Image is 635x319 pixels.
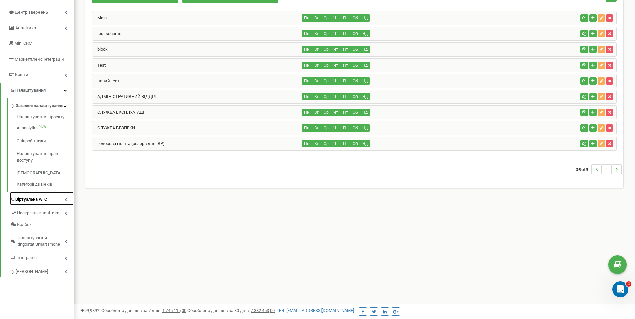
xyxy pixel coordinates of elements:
button: Сб [350,62,360,69]
button: Пт [340,14,350,22]
a: Категорії дзвінків [17,180,74,188]
nav: ... [576,157,622,181]
a: Голосова пошта (резерв для ІВР) [92,141,165,146]
button: Вт [311,77,321,85]
button: Пт [340,140,350,147]
button: Пн [302,14,312,22]
button: Вт [311,46,321,53]
a: Налаштування [1,83,74,98]
button: Чт [331,62,341,69]
span: Центр звернень [15,10,48,15]
a: Test [92,63,106,68]
button: Пт [340,124,350,132]
a: [PERSON_NAME] [10,264,74,278]
span: Аналiтика [15,25,36,30]
button: Пт [340,93,350,100]
button: Чт [331,30,341,37]
button: Пн [302,62,312,69]
button: Сб [350,140,360,147]
button: Нд [360,93,370,100]
button: Ср [321,30,331,37]
a: СЛУЖБА ЕКСПЛУАТАЦІЇ [92,110,146,115]
a: Інтеграція [10,250,74,264]
a: AI analyticsNEW [17,122,74,135]
button: Нд [360,30,370,37]
button: Ср [321,109,331,116]
span: Налаштування [15,88,46,93]
button: Ср [321,46,331,53]
button: Вт [311,14,321,22]
a: [DEMOGRAPHIC_DATA] [17,167,74,180]
span: 4 [626,281,631,287]
a: test scheme [92,31,121,36]
iframe: Intercom live chat [612,281,628,297]
span: Інтеграція [16,255,37,261]
span: 0-9 9 [576,164,591,174]
button: Нд [360,124,370,132]
span: Колбек [17,222,32,228]
span: Налаштування Ringostat Smart Phone [16,235,65,247]
a: Співробітники [17,135,74,148]
button: Ср [321,93,331,100]
button: Ср [321,62,331,69]
button: Пт [340,62,350,69]
button: Нд [360,77,370,85]
button: Чт [331,14,341,22]
a: Загальні налаштування [10,98,74,112]
button: Вт [311,30,321,37]
span: Загальні налаштування [16,103,63,109]
a: Main [92,15,107,20]
button: Ср [321,14,331,22]
span: [PERSON_NAME] [16,269,48,275]
button: Чт [331,140,341,147]
button: Пн [302,46,312,53]
button: Пт [340,30,350,37]
button: Сб [350,14,360,22]
a: block [92,47,108,52]
button: Пн [302,93,312,100]
button: Сб [350,30,360,37]
span: of [581,166,586,172]
button: Пт [340,109,350,116]
span: 99,989% [80,308,100,313]
button: Ср [321,77,331,85]
button: Сб [350,77,360,85]
span: Маркетплейс інтеграцій [15,57,64,62]
button: Сб [350,124,360,132]
button: Чт [331,93,341,100]
a: новий тест [92,78,120,83]
a: Налаштування Ringostat Smart Phone [10,230,74,250]
button: Пн [302,30,312,37]
button: Вт [311,62,321,69]
button: Нд [360,109,370,116]
button: Вт [311,140,321,147]
button: Сб [350,93,360,100]
button: Вт [311,109,321,116]
button: Чт [331,109,341,116]
a: Віртуальна АТС [10,192,74,205]
u: 7 382 453,00 [251,308,275,313]
a: [EMAIL_ADDRESS][DOMAIN_NAME] [279,308,354,313]
button: Чт [331,46,341,53]
button: Ср [321,140,331,147]
a: Налаштування прав доступу [17,147,74,167]
button: Нд [360,46,370,53]
button: Нд [360,62,370,69]
button: Нд [360,14,370,22]
span: Віртуальна АТС [15,196,47,203]
button: Пн [302,77,312,85]
button: Сб [350,46,360,53]
button: Вт [311,124,321,132]
button: Пн [302,124,312,132]
span: Mini CRM [14,41,32,46]
button: Ср [321,124,331,132]
span: Кошти [15,72,28,77]
button: Пн [302,109,312,116]
span: Наскрізна аналітика [17,210,59,216]
a: Наскрізна аналітика [10,205,74,219]
span: Оброблено дзвінків за 30 днів : [187,308,275,313]
button: Сб [350,109,360,116]
li: 1 [602,164,612,174]
button: Нд [360,140,370,147]
button: Пт [340,46,350,53]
